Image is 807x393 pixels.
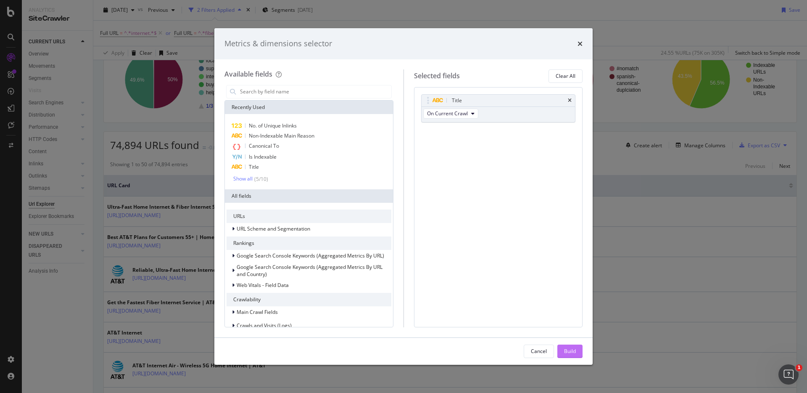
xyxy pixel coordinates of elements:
[557,345,583,358] button: Build
[225,189,393,203] div: All fields
[556,72,575,80] div: Clear All
[237,308,278,316] span: Main Crawl Fields
[421,94,576,122] div: TitletimesOn Current Crawl
[227,293,391,306] div: Crawlability
[224,38,332,49] div: Metrics & dimensions selector
[531,348,547,355] div: Cancel
[224,69,272,79] div: Available fields
[227,236,391,250] div: Rankings
[578,38,583,49] div: times
[237,225,310,232] span: URL Scheme and Segmentation
[549,69,583,83] button: Clear All
[249,153,277,160] span: Is Indexable
[253,175,268,183] div: ( 5 / 10 )
[227,210,391,223] div: URLs
[524,345,554,358] button: Cancel
[233,176,253,182] div: Show all
[423,109,478,119] button: On Current Crawl
[249,122,297,129] span: No. of Unique Inlinks
[778,364,799,385] iframe: Intercom live chat
[237,281,289,289] span: Web Vitals - Field Data
[414,71,460,81] div: Selected fields
[796,364,802,371] span: 1
[237,322,292,329] span: Crawls and Visits (Logs)
[249,163,259,170] span: Title
[249,132,314,139] span: Non-Indexable Main Reason
[239,85,391,98] input: Search by field name
[427,110,468,117] span: On Current Crawl
[568,98,572,103] div: times
[225,101,393,114] div: Recently Used
[249,142,279,149] span: Canonical To
[237,263,382,278] span: Google Search Console Keywords (Aggregated Metrics By URL and Country)
[214,28,593,365] div: modal
[452,96,462,105] div: Title
[564,348,576,355] div: Build
[237,252,384,259] span: Google Search Console Keywords (Aggregated Metrics By URL)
